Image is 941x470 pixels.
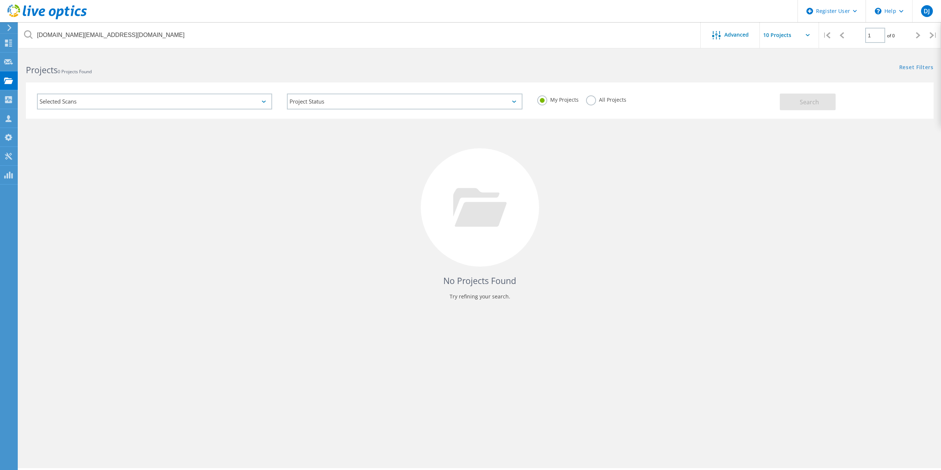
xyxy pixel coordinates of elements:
[586,95,626,102] label: All Projects
[33,291,926,302] p: Try refining your search.
[800,98,819,106] span: Search
[33,275,926,287] h4: No Projects Found
[924,8,930,14] span: DJ
[37,94,272,109] div: Selected Scans
[287,94,522,109] div: Project Status
[819,22,834,48] div: |
[887,33,895,39] span: of 0
[926,22,941,48] div: |
[875,8,881,14] svg: \n
[18,22,701,48] input: Search projects by name, owner, ID, company, etc
[26,64,58,76] b: Projects
[537,95,579,102] label: My Projects
[724,32,749,37] span: Advanced
[899,65,934,71] a: Reset Filters
[780,94,836,110] button: Search
[7,16,87,21] a: Live Optics Dashboard
[58,68,92,75] span: 0 Projects Found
